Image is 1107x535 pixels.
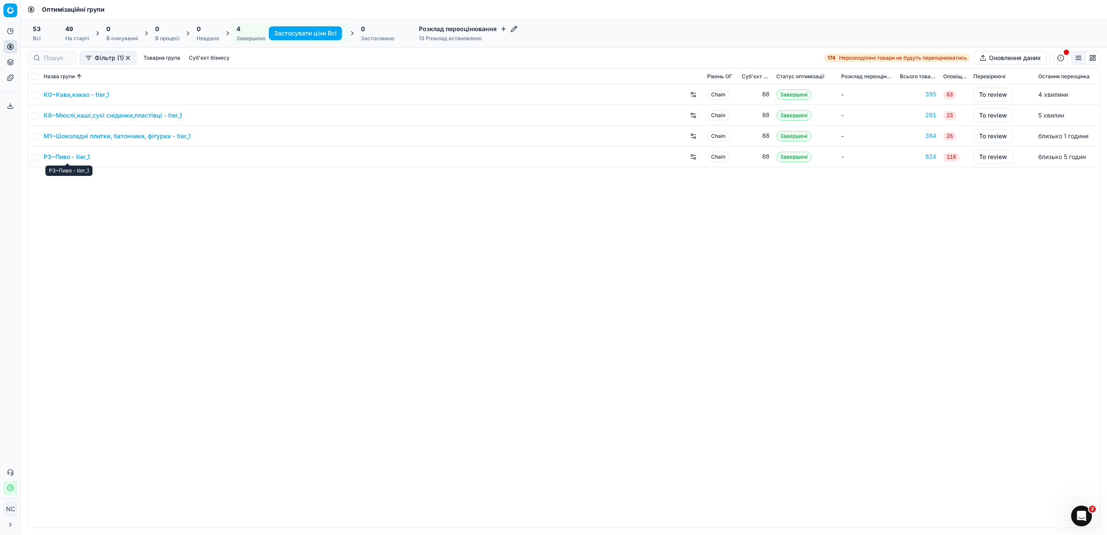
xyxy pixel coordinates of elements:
[776,152,811,162] span: Завершені
[75,72,83,81] button: Sorted by Назва групи ascending
[707,131,729,141] span: Chain
[197,25,201,33] span: 0
[742,73,769,80] span: Суб'єкт бізнесу
[838,84,896,105] td: -
[838,126,896,146] td: -
[140,53,184,63] button: Товарна група
[44,132,191,140] a: M1~Шоколадні плитки, батончики, фігурки - tier_1
[776,73,824,80] span: Статус оптимізації
[185,53,233,63] button: Суб'єкт бізнесу
[269,26,342,40] button: Застосувати ціни Всі
[3,502,17,516] button: NC
[827,54,836,61] strong: 174
[900,132,936,140] a: 364
[44,73,75,80] span: Назва групи
[943,111,956,120] span: 23
[44,111,182,120] a: K8~Мюслі,каші,сухі сніданки,пластівці - tier_1
[1071,506,1092,526] iframe: Intercom live chat
[742,111,769,120] div: 88
[900,73,936,80] span: Всього товарів
[42,5,105,14] span: Оптимізаційні групи
[841,73,893,80] span: Розклад переоцінювання
[33,25,41,33] span: 53
[361,35,394,42] div: Застосовано
[824,54,970,62] a: 174Нерозподілені товари не будуть переоцінюватись
[973,129,1013,143] button: To review
[973,88,1013,102] button: To review
[776,131,811,141] span: Завершені
[80,51,137,65] button: Фільтр (1)
[900,90,936,99] a: 395
[42,5,105,14] nav: breadcrumb
[707,110,729,121] span: Chain
[839,54,967,61] span: Нерозподілені товари не будуть переоцінюватись
[973,108,1013,122] button: To review
[44,90,109,99] a: K0~Кава,какао - tier_1
[776,110,811,121] span: Завершені
[106,35,138,42] div: В очікуванні
[943,132,956,141] span: 26
[742,132,769,140] div: 88
[707,89,729,100] span: Chain
[1089,506,1096,513] span: 2
[707,152,729,162] span: Chain
[943,91,956,99] span: 63
[236,35,265,42] div: Завершено
[419,35,517,42] div: 13 Розклад встановлено
[1038,111,1064,119] span: 5 хвилин
[943,73,967,80] span: Оповіщення
[943,153,960,162] span: 116
[776,89,811,100] span: Завершені
[1038,91,1068,98] span: 4 хвилини
[44,54,70,62] input: Пошук
[4,503,17,516] span: NC
[65,35,89,42] div: На старті
[65,25,73,33] span: 49
[106,25,110,33] span: 0
[973,73,1005,80] span: Перевіряючі
[33,35,41,42] div: Всі
[742,153,769,161] div: 88
[707,73,732,80] span: Рівень OГ
[44,153,90,161] a: P3~Пиво - tier_1
[1038,73,1090,80] span: Остання переоцінка
[900,153,936,161] a: 824
[1038,132,1088,140] span: близько 1 години
[236,25,240,33] span: 4
[155,35,179,42] div: В процесі
[838,105,896,126] td: -
[155,25,159,33] span: 0
[45,166,93,176] div: P3~Пиво - tier_1
[973,150,1013,164] button: To review
[1038,153,1086,160] span: близько 5 годин
[838,146,896,167] td: -
[197,35,219,42] div: Невдало
[742,90,769,99] div: 88
[361,25,365,33] span: 0
[419,25,517,33] h4: Розклад переоцінювання
[900,111,936,120] a: 201
[974,51,1046,65] button: Оновлення даних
